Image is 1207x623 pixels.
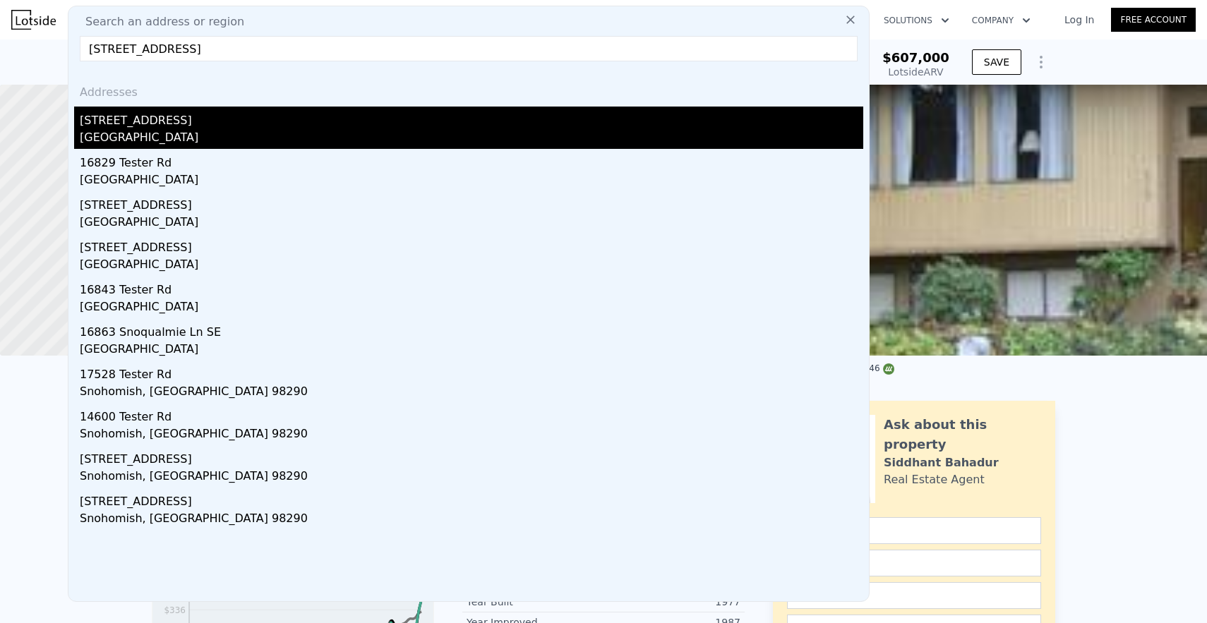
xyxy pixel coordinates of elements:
[884,415,1041,454] div: Ask about this property
[80,298,863,318] div: [GEOGRAPHIC_DATA]
[80,318,863,341] div: 16863 Snoqualmie Ln SE
[872,8,961,33] button: Solutions
[882,65,949,79] div: Lotside ARV
[884,471,985,488] div: Real Estate Agent
[882,50,949,65] span: $607,000
[972,49,1021,75] button: SAVE
[1047,13,1111,27] a: Log In
[603,595,740,609] div: 1977
[787,517,1041,544] input: Name
[467,595,603,609] div: Year Built
[80,510,863,530] div: Snohomish, [GEOGRAPHIC_DATA] 98290
[1027,48,1055,76] button: Show Options
[787,582,1041,609] input: Phone
[80,276,863,298] div: 16843 Tester Rd
[80,361,863,383] div: 17528 Tester Rd
[80,149,863,171] div: 16829 Tester Rd
[80,383,863,403] div: Snohomish, [GEOGRAPHIC_DATA] 98290
[80,191,863,214] div: [STREET_ADDRESS]
[74,13,244,30] span: Search an address or region
[80,214,863,234] div: [GEOGRAPHIC_DATA]
[164,605,186,615] tspan: $336
[80,107,863,129] div: [STREET_ADDRESS]
[80,36,858,61] input: Enter an address, city, region, neighborhood or zip code
[883,363,894,375] img: NWMLS Logo
[80,341,863,361] div: [GEOGRAPHIC_DATA]
[80,425,863,445] div: Snohomish, [GEOGRAPHIC_DATA] 98290
[80,256,863,276] div: [GEOGRAPHIC_DATA]
[80,468,863,488] div: Snohomish, [GEOGRAPHIC_DATA] 98290
[80,129,863,149] div: [GEOGRAPHIC_DATA]
[11,10,56,30] img: Lotside
[80,234,863,256] div: [STREET_ADDRESS]
[80,403,863,425] div: 14600 Tester Rd
[80,445,863,468] div: [STREET_ADDRESS]
[884,454,999,471] div: Siddhant Bahadur
[1111,8,1196,32] a: Free Account
[80,488,863,510] div: [STREET_ADDRESS]
[787,550,1041,576] input: Email
[74,73,863,107] div: Addresses
[80,171,863,191] div: [GEOGRAPHIC_DATA]
[961,8,1042,33] button: Company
